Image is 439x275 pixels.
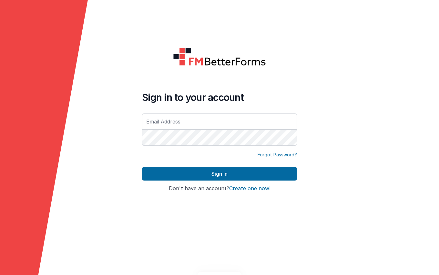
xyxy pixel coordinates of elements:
[142,92,297,103] h4: Sign in to your account
[142,113,297,130] input: Email Address
[142,186,297,192] h4: Don't have an account?
[258,152,297,158] a: Forgot Password?
[142,167,297,181] button: Sign In
[229,186,271,192] button: Create one now!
